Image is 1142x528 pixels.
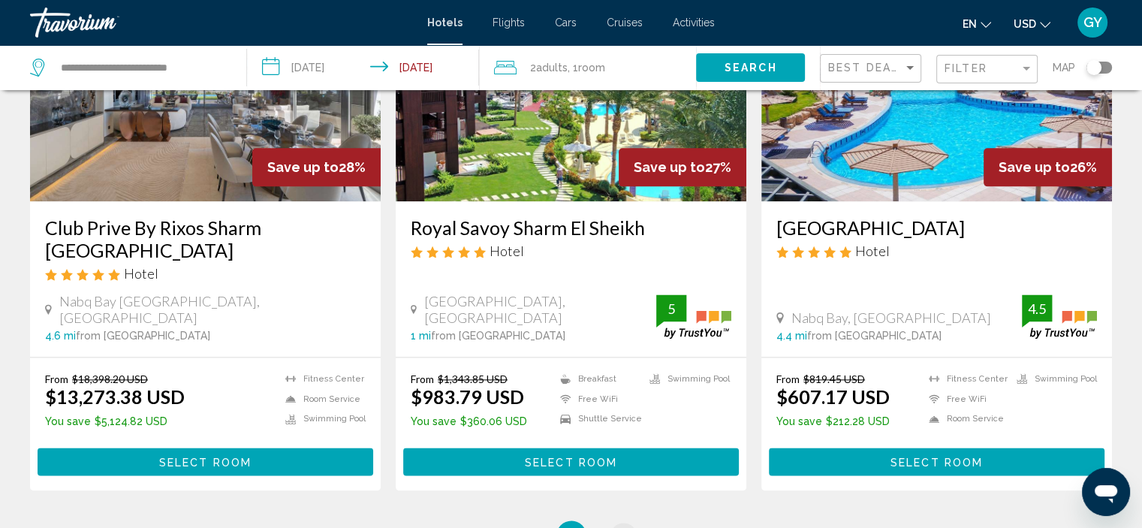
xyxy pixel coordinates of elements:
span: From [776,373,800,385]
a: Cars [555,17,577,29]
span: 1 mi [411,330,431,342]
div: 4.5 [1022,300,1052,318]
li: Free WiFi [553,393,642,406]
span: GY [1083,15,1102,30]
div: 26% [984,148,1112,186]
span: Nabq Bay [GEOGRAPHIC_DATA], [GEOGRAPHIC_DATA] [59,293,366,326]
ins: $607.17 USD [776,385,890,408]
a: Hotels [427,17,463,29]
span: Select Room [159,456,252,468]
span: Hotel [490,243,524,259]
button: Check-in date: Nov 9, 2025 Check-out date: Nov 14, 2025 [247,45,479,90]
ins: $983.79 USD [411,385,524,408]
button: Select Room [403,448,739,475]
li: Room Service [278,393,366,406]
img: trustyou-badge.svg [1022,294,1097,339]
button: Change currency [1014,13,1050,35]
del: $819.45 USD [803,373,865,385]
span: You save [776,415,822,427]
p: $5,124.82 USD [45,415,185,427]
li: Fitness Center [278,373,366,385]
span: Select Room [890,456,983,468]
a: Club Prive By Rixos Sharm [GEOGRAPHIC_DATA] [45,216,366,261]
div: 5 star Hotel [776,243,1097,259]
a: Select Room [38,451,373,468]
span: Filter [945,62,987,74]
button: Select Room [769,448,1104,475]
span: Save up to [267,159,339,175]
iframe: Кнопка запуска окна обмена сообщениями [1082,468,1130,516]
div: 5 star Hotel [411,243,731,259]
span: You save [45,415,91,427]
span: Save up to [999,159,1070,175]
a: Flights [493,17,525,29]
button: User Menu [1073,7,1112,38]
span: Save up to [634,159,705,175]
span: Select Room [525,456,617,468]
a: Travorium [30,8,412,38]
li: Swimming Pool [278,412,366,425]
span: Hotel [855,243,890,259]
a: Royal Savoy Sharm El Sheikh [411,216,731,239]
p: $212.28 USD [776,415,890,427]
span: en [963,18,977,30]
span: 4.6 mi [45,330,76,342]
span: , 1 [568,57,605,78]
span: Adults [536,62,568,74]
span: from [GEOGRAPHIC_DATA] [76,330,210,342]
mat-select: Sort by [828,62,917,75]
del: $1,343.85 USD [438,373,508,385]
span: 4.4 mi [776,330,807,342]
li: Room Service [921,412,1009,425]
div: 5 [656,300,686,318]
span: from [GEOGRAPHIC_DATA] [431,330,565,342]
a: Cruises [607,17,643,29]
del: $18,398.20 USD [72,373,148,385]
span: You save [411,415,456,427]
ins: $13,273.38 USD [45,385,185,408]
div: 28% [252,148,381,186]
span: Search [725,62,777,74]
span: Best Deals [828,62,907,74]
span: Room [578,62,605,74]
span: from [GEOGRAPHIC_DATA] [807,330,942,342]
span: [GEOGRAPHIC_DATA], [GEOGRAPHIC_DATA] [424,293,656,326]
button: Change language [963,13,991,35]
a: Activities [673,17,715,29]
button: Travelers: 2 adults, 0 children [479,45,696,90]
li: Swimming Pool [1009,373,1097,385]
span: 2 [530,57,568,78]
a: Select Room [403,451,739,468]
p: $360.06 USD [411,415,527,427]
span: Nabq Bay, [GEOGRAPHIC_DATA] [791,309,991,326]
button: Search [696,53,805,81]
a: [GEOGRAPHIC_DATA] [776,216,1097,239]
li: Swimming Pool [642,373,731,385]
li: Shuttle Service [553,412,642,425]
li: Free WiFi [921,393,1009,406]
a: Select Room [769,451,1104,468]
li: Breakfast [553,373,642,385]
button: Select Room [38,448,373,475]
span: From [45,373,68,385]
div: 27% [619,148,746,186]
img: trustyou-badge.svg [656,294,731,339]
span: Map [1053,57,1075,78]
button: Filter [936,54,1038,85]
span: From [411,373,434,385]
span: USD [1014,18,1036,30]
span: Hotel [124,265,158,282]
div: 5 star Hotel [45,265,366,282]
button: Toggle map [1075,61,1112,74]
li: Fitness Center [921,373,1009,385]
